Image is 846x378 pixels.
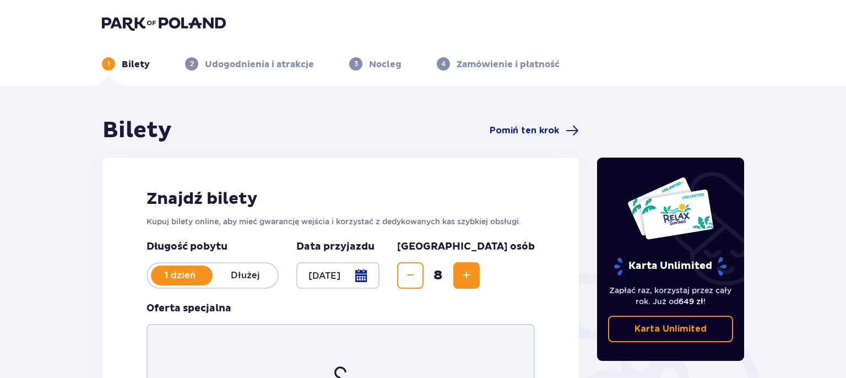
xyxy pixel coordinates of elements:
[441,59,446,69] p: 4
[608,285,734,307] p: Zapłać raz, korzystaj przez cały rok. Już od !
[107,59,110,69] p: 1
[122,58,150,71] p: Bilety
[102,117,172,144] h1: Bilety
[679,297,703,306] span: 649 zł
[147,216,535,227] p: Kupuj bilety online, aby mieć gwarancję wejścia i korzystać z dedykowanych kas szybkiej obsługi.
[634,323,707,335] p: Karta Unlimited
[147,302,231,315] p: Oferta specjalna
[457,58,560,71] p: Zamówienie i płatność
[397,262,424,289] button: Decrease
[490,125,559,137] span: Pomiń ten krok
[148,269,213,282] p: 1 dzień
[205,58,314,71] p: Udogodnienia i atrakcje
[147,188,535,209] h2: Znajdź bilety
[369,58,402,71] p: Nocleg
[213,269,278,282] p: Dłużej
[147,240,279,253] p: Długość pobytu
[296,240,375,253] p: Data przyjazdu
[608,316,734,342] a: Karta Unlimited
[453,262,480,289] button: Increase
[190,59,194,69] p: 2
[490,124,579,137] a: Pomiń ten krok
[397,240,535,253] p: [GEOGRAPHIC_DATA] osób
[102,15,226,31] img: Park of Poland logo
[426,267,451,284] span: 8
[613,257,728,276] p: Karta Unlimited
[354,59,358,69] p: 3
